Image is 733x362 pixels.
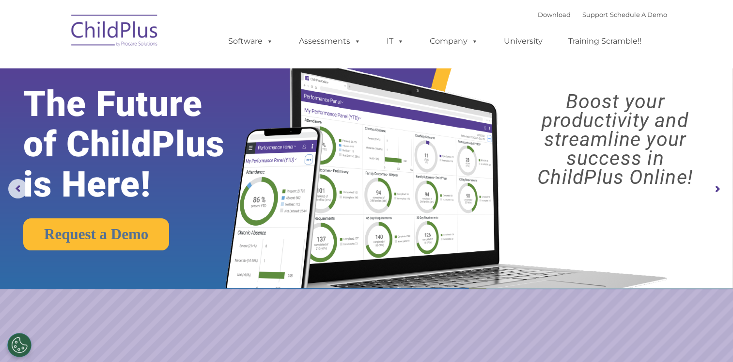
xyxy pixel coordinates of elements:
[494,32,552,51] a: University
[289,32,371,51] a: Assessments
[135,104,176,111] span: Phone number
[538,11,667,18] font: |
[420,32,488,51] a: Company
[135,64,164,71] span: Last name
[506,92,724,187] rs-layer: Boost your productivity and streamline your success in ChildPlus Online!
[218,32,283,51] a: Software
[582,11,608,18] a: Support
[23,84,257,205] rs-layer: The Future of ChildPlus is Here!
[610,11,667,18] a: Schedule A Demo
[23,218,169,250] a: Request a Demo
[377,32,414,51] a: IT
[559,32,651,51] a: Training Scramble!!
[66,8,163,56] img: ChildPlus by Procare Solutions
[7,333,31,357] button: Cookies Settings
[538,11,571,18] a: Download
